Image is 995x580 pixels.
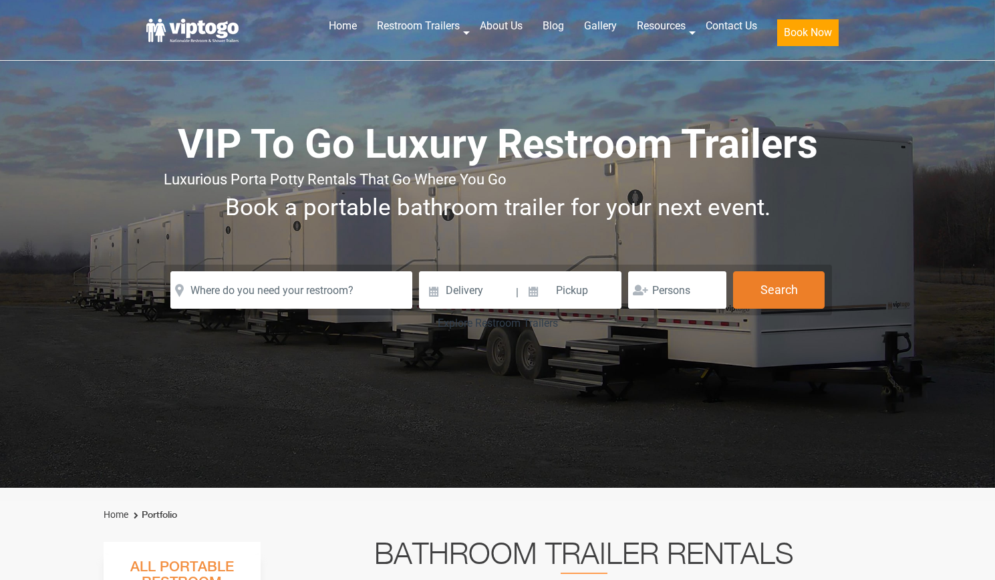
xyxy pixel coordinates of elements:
li: Portfolio [130,507,177,523]
input: Where do you need your restroom? [170,271,412,309]
a: Restroom Trailers [367,11,470,41]
input: Delivery [419,271,515,309]
a: Home [104,509,128,520]
span: Luxurious Porta Potty Rentals That Go Where You Go [164,171,507,188]
a: Gallery [574,11,627,41]
a: Blog [533,11,574,41]
span: VIP To Go Luxury Restroom Trailers [178,120,818,168]
span: | [516,271,519,314]
button: Book Now [777,19,839,46]
a: Book Now [767,11,849,54]
a: Contact Us [696,11,767,41]
input: Persons [628,271,726,309]
a: About Us [470,11,533,41]
input: Pickup [521,271,622,309]
button: Search [733,271,825,309]
a: Home [319,11,367,41]
span: Book a portable bathroom trailer for your next event. [225,194,770,221]
h2: Bathroom Trailer Rentals [279,542,889,574]
a: Resources [627,11,696,41]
